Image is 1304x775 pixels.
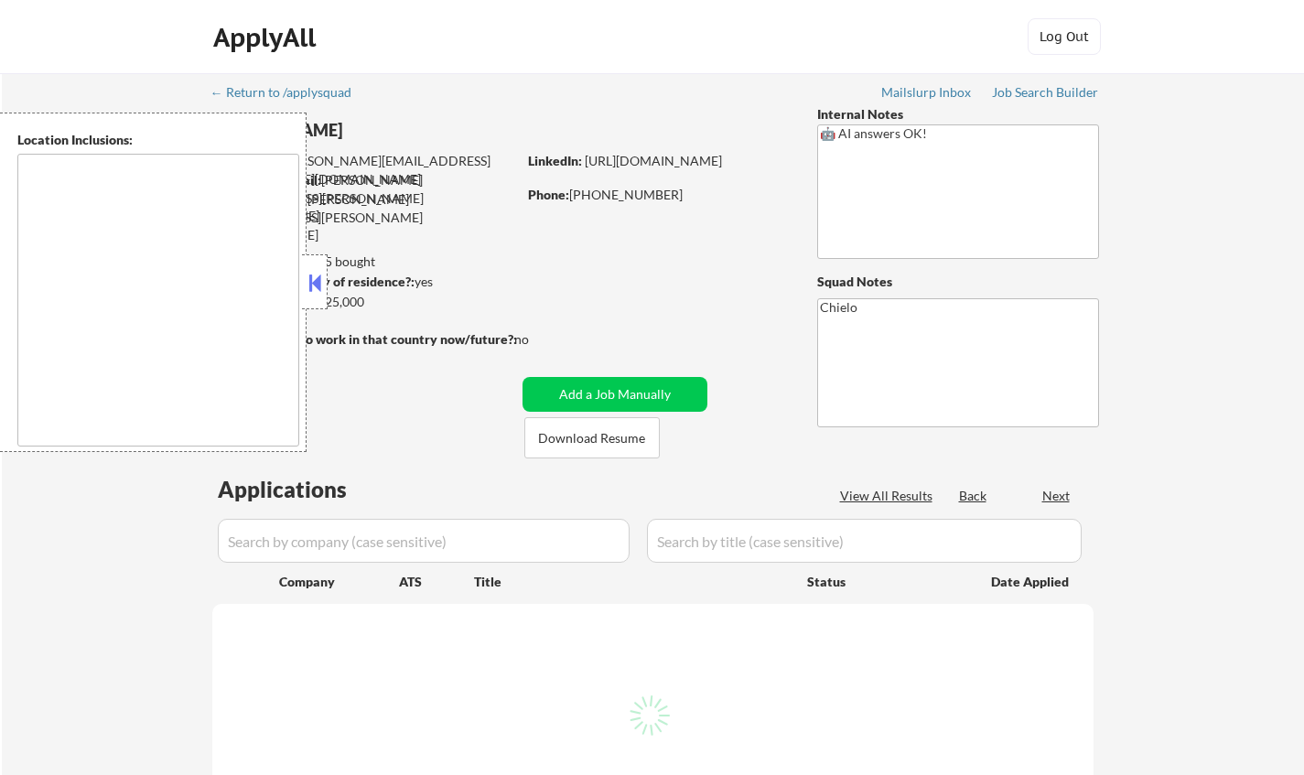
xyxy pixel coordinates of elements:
div: [PERSON_NAME][EMAIL_ADDRESS][PERSON_NAME][DOMAIN_NAME] [213,152,516,188]
div: Squad Notes [817,273,1099,291]
div: no [514,330,566,349]
div: [PERSON_NAME][EMAIL_ADDRESS][PERSON_NAME][DOMAIN_NAME] [213,171,516,225]
div: Internal Notes [817,105,1099,124]
a: Mailslurp Inbox [881,85,973,103]
strong: Will need Visa to work in that country now/future?: [212,331,517,347]
a: ← Return to /applysquad [210,85,369,103]
div: View All Results [840,487,938,505]
div: ← Return to /applysquad [210,86,369,99]
div: Date Applied [991,573,1072,591]
strong: LinkedIn: [528,153,582,168]
div: yes [211,273,511,291]
button: Log Out [1028,18,1101,55]
div: [PERSON_NAME] [212,119,588,142]
div: Status [807,565,965,597]
div: Mailslurp Inbox [881,86,973,99]
div: Next [1042,487,1072,505]
button: Add a Job Manually [523,377,707,412]
div: Job Search Builder [992,86,1099,99]
div: Back [959,487,988,505]
input: Search by company (case sensitive) [218,519,630,563]
div: Title [474,573,790,591]
div: 47 sent / 105 bought [211,253,516,271]
div: $125,000 [211,293,516,311]
button: Download Resume [524,417,660,458]
div: [PERSON_NAME][EMAIL_ADDRESS][PERSON_NAME][DOMAIN_NAME] [212,190,516,244]
div: [PHONE_NUMBER] [528,186,787,204]
strong: Phone: [528,187,569,202]
a: [URL][DOMAIN_NAME] [585,153,722,168]
input: Search by title (case sensitive) [647,519,1082,563]
div: ApplyAll [213,22,321,53]
div: Company [279,573,399,591]
div: Applications [218,479,399,501]
div: ATS [399,573,474,591]
div: Location Inclusions: [17,131,299,149]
